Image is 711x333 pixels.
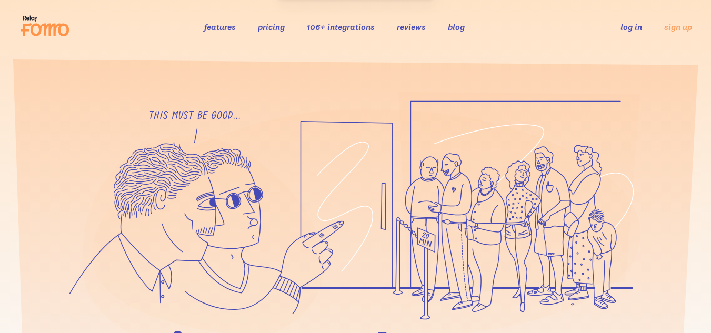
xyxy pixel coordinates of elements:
[307,22,375,32] a: 106+ integrations
[664,22,692,33] a: sign up
[620,22,642,32] a: log in
[258,22,285,32] a: pricing
[397,22,426,32] a: reviews
[448,22,465,32] a: blog
[204,22,236,32] a: features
